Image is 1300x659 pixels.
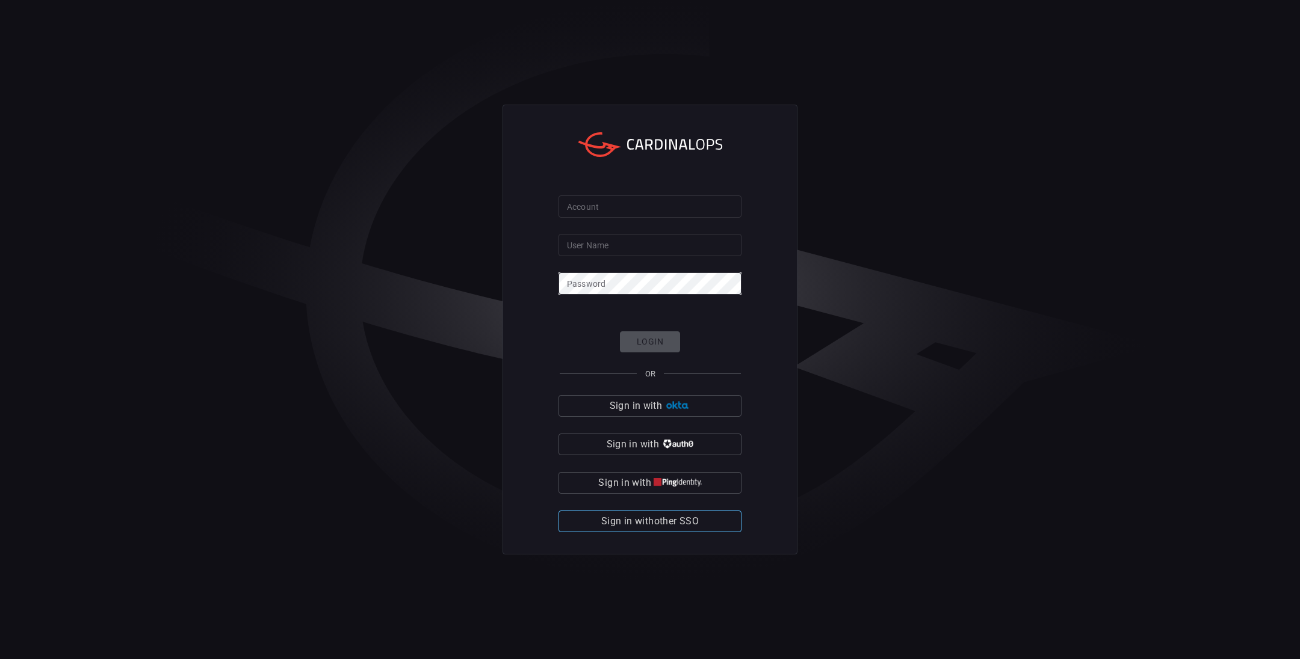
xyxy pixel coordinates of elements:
button: Sign in withother SSO [559,510,741,532]
button: Sign in with [559,472,741,494]
img: vP8Hhh4KuCH8AavWKdZY7RZgAAAAASUVORK5CYII= [661,440,693,449]
span: OR [645,369,655,378]
img: quu4iresuhQAAAABJRU5ErkJggg== [654,478,702,487]
img: Ad5vKXme8s1CQAAAABJRU5ErkJggg== [664,401,690,410]
input: Type your user name [559,234,741,256]
input: Type your account [559,195,741,218]
button: Sign in with [559,395,741,417]
button: Sign in with [559,434,741,455]
span: Sign in with [610,397,662,414]
span: Sign in with [607,436,659,453]
span: Sign in with other SSO [601,513,699,530]
span: Sign in with [598,474,651,491]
